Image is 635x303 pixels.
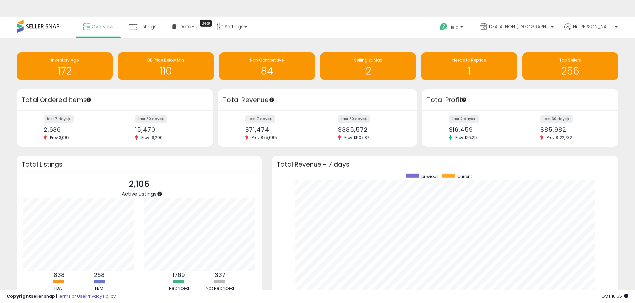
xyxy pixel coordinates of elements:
span: Prev: 3,087 [47,135,73,140]
h3: Total Revenue - 7 days [277,162,613,167]
a: Overview [78,17,118,37]
div: Tooltip anchor [461,97,467,103]
a: Needs to Reprice 1 [421,52,517,80]
span: Top Sellers [559,57,581,63]
h1: 1 [424,66,514,76]
a: Listings [124,17,162,37]
div: 15,470 [135,126,201,133]
p: 2,106 [122,178,157,191]
div: FBM [79,285,119,292]
span: Help [449,24,458,30]
span: 2025-09-11 16:55 GMT [601,293,628,299]
span: Overview [92,23,113,30]
b: 1838 [52,271,65,279]
a: Top Sellers 256 [522,52,618,80]
h3: Total Listings [22,162,257,167]
div: Not Repriced [200,285,240,292]
span: Prev: $16,217 [452,135,481,140]
span: BB Price Below Min [147,57,184,63]
div: Tooltip anchor [157,191,163,197]
i: Get Help [439,23,448,31]
a: Help [434,18,470,38]
div: $71,474 [245,126,313,133]
div: seller snap | | [7,293,116,300]
a: Terms of Use [57,293,85,299]
a: Non Competitive 84 [219,52,315,80]
span: Hi [PERSON_NAME] [573,23,613,30]
a: Settings [211,17,252,37]
a: BB Price Below Min 110 [118,52,214,80]
h1: 172 [20,66,109,76]
a: DataHub [167,17,206,37]
label: last 30 days [135,115,167,123]
a: Hi [PERSON_NAME] [564,23,618,38]
b: 337 [215,271,225,279]
div: Repriced [159,285,199,292]
span: Selling @ Max [354,57,382,63]
div: $385,572 [338,126,405,133]
div: 2,636 [44,126,110,133]
span: previous [421,174,439,179]
span: Active Listings [122,190,157,197]
span: DEALATHON ([GEOGRAPHIC_DATA]) [489,23,549,30]
div: Tooltip anchor [86,97,92,103]
div: Tooltip anchor [200,20,212,27]
a: DEALATHON ([GEOGRAPHIC_DATA]) [475,17,559,38]
label: last 7 days [44,115,74,123]
h1: 110 [121,66,210,76]
span: Prev: $122,732 [543,135,575,140]
label: last 7 days [245,115,275,123]
h1: 256 [526,66,615,76]
span: Inventory Age [51,57,79,63]
label: last 30 days [540,115,573,123]
a: Privacy Policy [86,293,116,299]
div: FBA [38,285,78,292]
span: DataHub [180,23,201,30]
label: last 7 days [449,115,479,123]
h3: Total Revenue [223,95,412,105]
h3: Total Ordered Items [22,95,208,105]
div: $16,459 [449,126,515,133]
span: Needs to Reprice [452,57,486,63]
span: Prev: $507,871 [341,135,374,140]
a: Selling @ Max 2 [320,52,416,80]
div: $85,982 [540,126,607,133]
span: Prev: 16,200 [138,135,166,140]
label: last 30 days [338,115,370,123]
h3: Total Profit [427,95,613,105]
a: Inventory Age 172 [17,52,113,80]
span: Prev: $75,685 [248,135,280,140]
b: 1769 [173,271,185,279]
b: 268 [94,271,105,279]
span: Listings [139,23,157,30]
div: Tooltip anchor [269,97,275,103]
h1: 2 [323,66,413,76]
h1: 84 [222,66,312,76]
strong: Copyright [7,293,31,299]
span: current [458,174,472,179]
span: Non Competitive [250,57,284,63]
